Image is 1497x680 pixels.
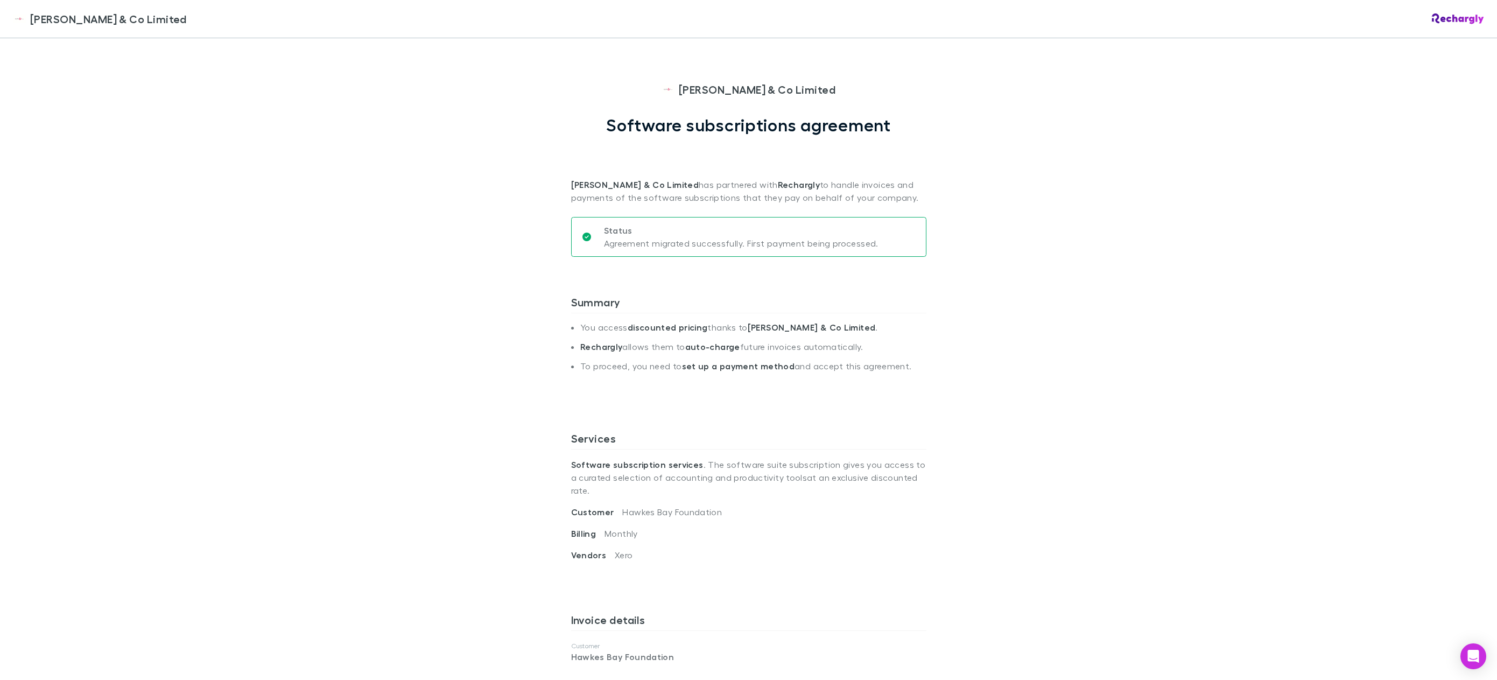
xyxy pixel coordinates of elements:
strong: [PERSON_NAME] & Co Limited [571,179,699,190]
p: . The software suite subscription gives you access to a curated selection of accounting and produ... [571,450,926,506]
span: Monthly [605,528,638,538]
span: [PERSON_NAME] & Co Limited [30,11,187,27]
p: Status [604,224,878,237]
strong: Rechargly [580,341,622,352]
li: To proceed, you need to and accept this agreement. [580,361,926,380]
span: Xero [615,550,632,560]
span: Billing [571,528,605,539]
li: You access thanks to . [580,322,926,341]
h3: Summary [571,296,926,313]
li: allows them to future invoices automatically. [580,341,926,361]
p: Hawkes Bay Foundation [571,650,926,663]
h3: Invoice details [571,613,926,630]
strong: discounted pricing [628,322,708,333]
strong: Rechargly [778,179,820,190]
strong: set up a payment method [682,361,795,371]
span: [PERSON_NAME] & Co Limited [679,81,835,97]
img: Epplett & Co Limited's Logo [13,12,26,25]
p: has partnered with to handle invoices and payments of the software subscriptions that they pay on... [571,135,926,204]
div: Open Intercom Messenger [1460,643,1486,669]
strong: [PERSON_NAME] & Co Limited [748,322,876,333]
span: Hawkes Bay Foundation [622,507,722,517]
h3: Services [571,432,926,449]
p: Agreement migrated successfully. First payment being processed. [604,237,878,250]
span: Customer [571,507,623,517]
img: Epplett & Co Limited's Logo [662,83,674,96]
p: Customer [571,642,926,650]
span: Vendors [571,550,615,560]
img: Rechargly Logo [1432,13,1484,24]
h1: Software subscriptions agreement [606,115,891,135]
strong: Software subscription services [571,459,704,470]
strong: auto-charge [685,341,740,352]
